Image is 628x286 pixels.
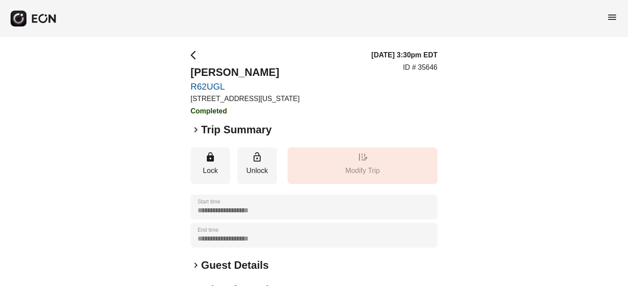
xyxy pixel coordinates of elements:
span: keyboard_arrow_right [191,124,201,135]
h3: Completed [191,106,299,117]
span: arrow_back_ios [191,50,201,60]
button: Unlock [237,147,277,184]
span: menu [607,12,617,23]
span: lock_open [252,152,262,162]
h2: Guest Details [201,258,269,272]
a: R62UGL [191,81,299,92]
h3: [DATE] 3:30pm EDT [371,50,437,60]
button: Lock [191,147,230,184]
p: ID # 35646 [403,62,437,73]
span: lock [205,152,216,162]
h2: [PERSON_NAME] [191,65,299,79]
h2: Trip Summary [201,123,272,137]
p: Lock [195,166,226,176]
p: Unlock [242,166,273,176]
p: [STREET_ADDRESS][US_STATE] [191,94,299,104]
span: keyboard_arrow_right [191,260,201,271]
